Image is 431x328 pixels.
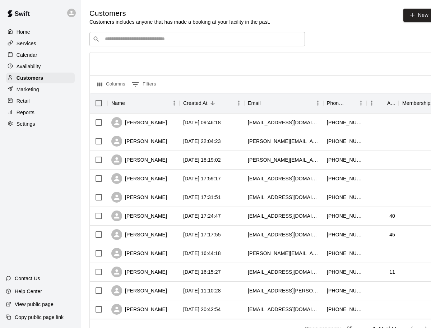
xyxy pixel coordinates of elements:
div: Age [387,93,395,113]
div: Name [108,93,180,113]
div: 2025-08-19 09:46:18 [183,119,221,126]
button: Sort [125,98,135,108]
div: [PERSON_NAME] [111,192,167,203]
div: Phone Number [323,93,366,113]
div: Created At [180,93,244,113]
div: 2025-08-15 11:10:28 [183,287,221,294]
a: Reports [6,107,75,118]
a: Marketing [6,84,75,95]
div: +19053991189 [327,194,363,201]
div: +16476249267 [327,250,363,257]
div: [PERSON_NAME] [111,248,167,259]
p: Help Center [15,288,42,295]
p: Contact Us [15,275,40,282]
p: Availability [17,63,41,70]
div: 2025-06-23 20:42:54 [183,306,221,313]
div: [PERSON_NAME] [111,267,167,277]
div: jeffsousa7@hotmail.com [248,231,320,238]
button: Select columns [96,79,127,90]
div: Search customers by name or email [89,32,305,46]
div: +12269796888 [327,119,363,126]
div: shaun.miller@aon.ca [248,250,320,257]
button: Sort [261,98,271,108]
button: Menu [169,98,180,108]
a: Calendar [6,50,75,60]
div: Created At [183,93,208,113]
button: Menu [233,98,244,108]
p: Services [17,40,36,47]
div: kenjkron@gmail.com [248,119,320,126]
div: [PERSON_NAME] [111,304,167,315]
a: Services [6,38,75,49]
div: rylan.pranger@gmail.com [248,287,320,294]
div: +15198261596 [327,231,363,238]
div: Email [244,93,323,113]
div: +15194922217 [327,212,363,220]
div: 2025-08-18 17:59:17 [183,175,221,182]
div: [PERSON_NAME] [111,285,167,296]
p: Home [17,28,30,36]
div: 2025-08-18 16:44:18 [183,250,221,257]
p: Customers includes anyone that has made a booking at your facility in the past. [89,18,270,26]
div: [PERSON_NAME] [111,229,167,240]
div: [PERSON_NAME] [111,173,167,184]
div: [PERSON_NAME] [111,211,167,221]
div: [PERSON_NAME] [111,136,167,147]
div: +19056018613 [327,138,363,145]
div: Name [111,93,125,113]
div: 2025-08-18 18:19:02 [183,156,221,163]
a: Customers [6,73,75,83]
div: 45 [389,231,395,238]
div: binkleyjeff@yahoo.com [248,212,320,220]
div: +15195886343 [327,156,363,163]
button: Menu [312,98,323,108]
p: Reports [17,109,34,116]
div: +16478816284 [327,268,363,276]
div: 40 [389,212,395,220]
div: 2025-08-18 22:04:23 [183,138,221,145]
a: Settings [6,119,75,129]
div: jeffhoyle0@gmail.com [248,268,320,276]
div: danikuyps@hotmail.com [248,194,320,201]
p: Settings [17,120,35,128]
div: +15194004640 [327,287,363,294]
div: 2025-08-18 17:24:47 [183,212,221,220]
a: Availability [6,61,75,72]
div: Email [248,93,261,113]
a: Retail [6,96,75,106]
div: +15198032924 [327,306,363,313]
button: Show filters [130,79,158,90]
div: [PERSON_NAME] [111,117,167,128]
div: 2025-08-18 17:17:55 [183,231,221,238]
div: Age [366,93,399,113]
div: Phone Number [327,93,346,113]
div: s_dance24@hotmail.com [248,175,320,182]
div: timhorseman1@gmail.com [248,306,320,313]
div: 2025-08-18 17:31:51 [183,194,221,201]
button: Sort [208,98,218,108]
div: +15193625300 [327,175,363,182]
p: Customers [17,74,43,82]
div: 11 [389,268,395,276]
p: Calendar [17,51,37,59]
button: Menu [356,98,366,108]
div: leslieanneberger@yahoo.com [248,156,320,163]
p: Marketing [17,86,39,93]
h5: Customers [89,9,270,18]
p: View public page [15,301,54,308]
a: Home [6,27,75,37]
button: Sort [377,98,387,108]
p: Copy public page link [15,314,64,321]
p: Retail [17,97,30,105]
div: 2025-08-18 16:15:27 [183,268,221,276]
div: jeremy.netto13@gmail.com [248,138,320,145]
